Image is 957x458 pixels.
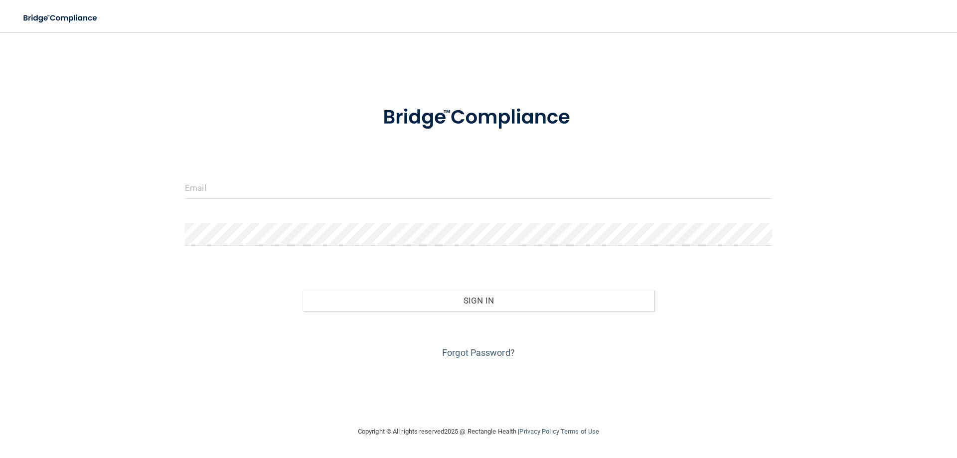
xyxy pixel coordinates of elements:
[362,92,595,144] img: bridge_compliance_login_screen.278c3ca4.svg
[519,428,559,435] a: Privacy Policy
[561,428,599,435] a: Terms of Use
[15,8,107,28] img: bridge_compliance_login_screen.278c3ca4.svg
[442,347,515,358] a: Forgot Password?
[297,416,660,448] div: Copyright © All rights reserved 2025 @ Rectangle Health | |
[185,176,772,199] input: Email
[303,290,655,311] button: Sign In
